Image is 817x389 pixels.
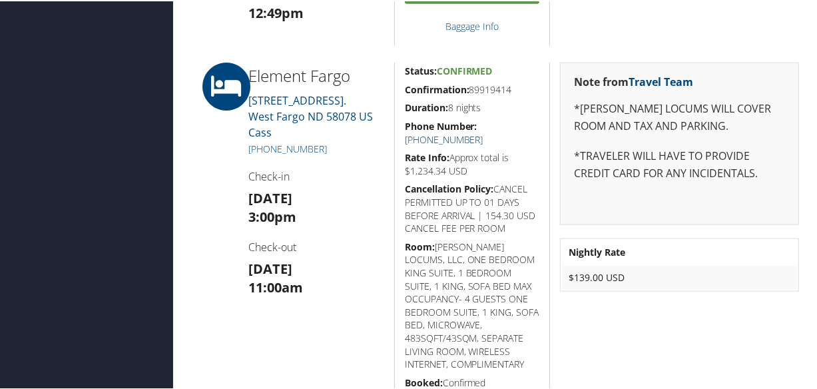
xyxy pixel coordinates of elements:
[445,19,499,31] a: Baggage Info
[574,147,785,181] p: *TRAVELER WILL HAVE TO PROVIDE CREDIT CARD FOR ANY INCIDENTALS.
[248,92,373,139] a: [STREET_ADDRESS].West Fargo ND 58078 US Cass
[248,3,304,21] strong: 12:49pm
[248,258,292,276] strong: [DATE]
[405,82,540,95] h5: 89919414
[574,73,693,88] strong: Note from
[405,82,469,95] strong: Confirmation:
[248,188,292,206] strong: [DATE]
[629,73,693,88] a: Travel Team
[437,63,493,76] span: Confirmed
[562,239,797,263] th: Nightly Rate
[248,168,384,183] h4: Check-in
[248,63,384,86] h2: Element Fargo
[248,238,384,253] h4: Check-out
[405,375,443,388] strong: Booked:
[405,239,540,370] h5: [PERSON_NAME] LOCUMS, LLC, ONE BEDROOM KING SUITE, 1 BEDROOM SUITE, 1 KING, SOFA BED MAX OCCUPANC...
[405,375,540,388] h5: Confirmed
[405,239,435,252] strong: Room:
[405,132,483,145] a: [PHONE_NUMBER]
[405,150,449,163] strong: Rate Info:
[248,277,303,295] strong: 11:00am
[248,141,327,154] a: [PHONE_NUMBER]
[248,206,296,224] strong: 3:00pm
[405,181,494,194] strong: Cancellation Policy:
[405,150,540,176] h5: Approx total is $1,234.34 USD
[405,100,448,113] strong: Duration:
[574,99,785,133] p: *[PERSON_NAME] LOCUMS WILL COVER ROOM AND TAX AND PARKING.
[405,100,540,113] h5: 8 nights
[562,264,797,288] td: $139.00 USD
[405,63,437,76] strong: Status:
[405,119,477,131] strong: Phone Number:
[405,181,540,233] h5: CANCEL PERMITTED UP TO 01 DAYS BEFORE ARRIVAL | 154.30 USD CANCEL FEE PER ROOM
